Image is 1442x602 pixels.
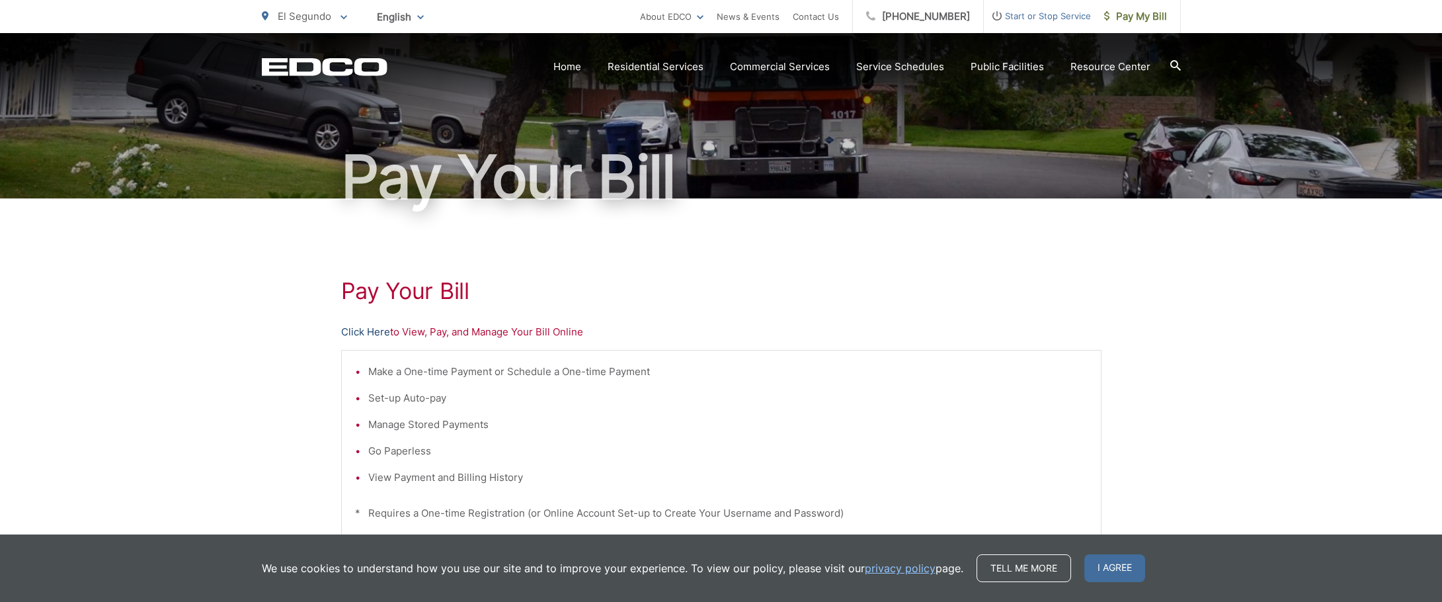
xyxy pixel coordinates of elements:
h1: Pay Your Bill [262,144,1181,210]
a: EDCD logo. Return to the homepage. [262,58,387,76]
p: to View, Pay, and Manage Your Bill Online [341,324,1102,340]
a: Residential Services [608,59,703,75]
a: Service Schedules [856,59,944,75]
span: Pay My Bill [1104,9,1167,24]
span: I agree [1084,554,1145,582]
p: * Requires a One-time Registration (or Online Account Set-up to Create Your Username and Password) [355,505,1088,521]
a: Tell me more [977,554,1071,582]
li: Make a One-time Payment or Schedule a One-time Payment [368,364,1088,380]
a: Contact Us [793,9,839,24]
li: View Payment and Billing History [368,470,1088,486]
a: Resource Center [1070,59,1150,75]
a: About EDCO [640,9,703,24]
span: El Segundo [278,10,331,22]
p: We use cookies to understand how you use our site and to improve your experience. To view our pol... [262,560,963,576]
a: News & Events [717,9,780,24]
span: English [367,5,434,28]
a: Click Here [341,324,390,340]
h1: Pay Your Bill [341,278,1102,304]
li: Set-up Auto-pay [368,390,1088,406]
a: Home [553,59,581,75]
li: Manage Stored Payments [368,417,1088,433]
li: Go Paperless [368,443,1088,459]
a: privacy policy [865,560,936,576]
a: Public Facilities [971,59,1044,75]
a: Commercial Services [730,59,830,75]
